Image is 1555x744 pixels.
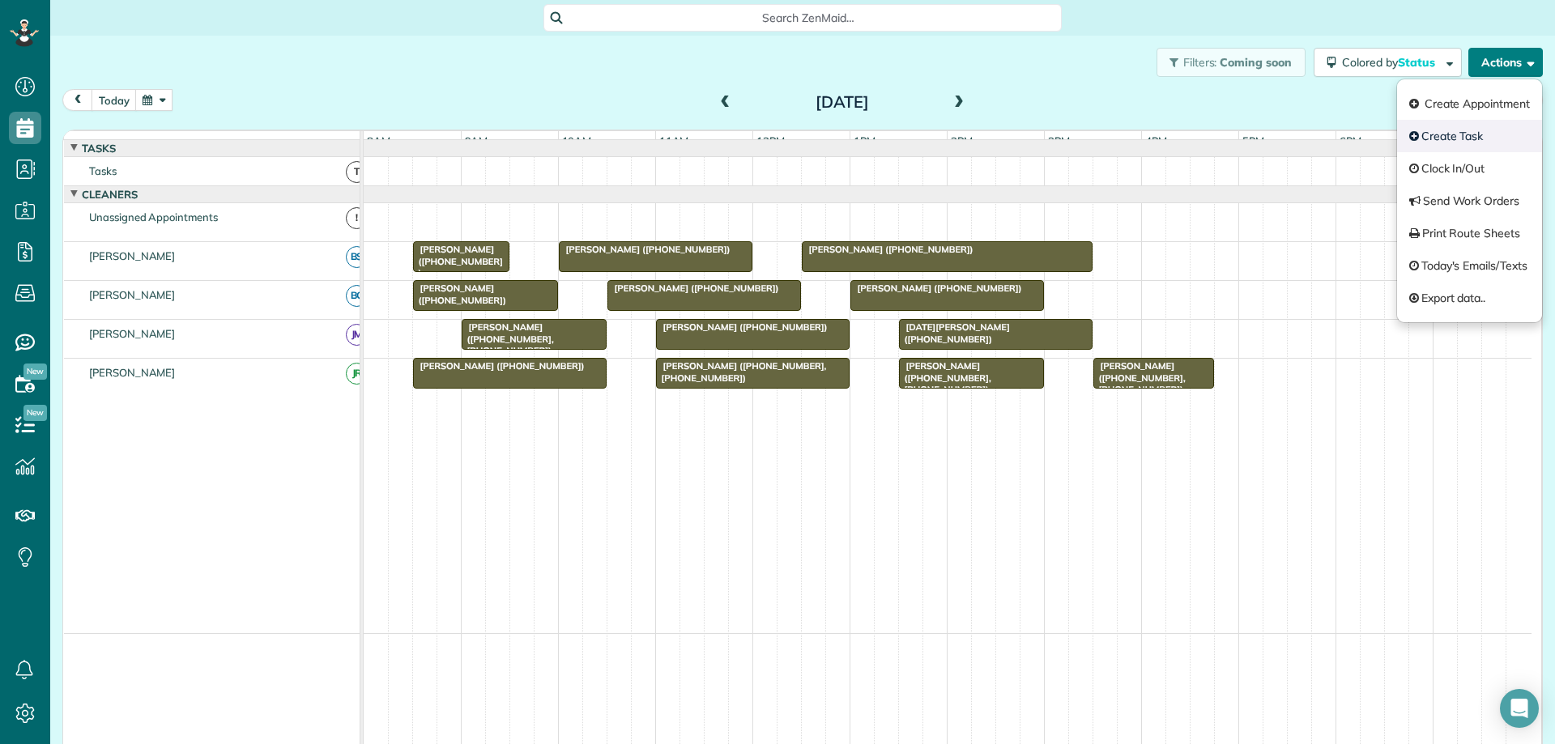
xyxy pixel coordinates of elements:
span: [PERSON_NAME] ([PHONE_NUMBER]) [412,244,503,278]
span: [PERSON_NAME] ([PHONE_NUMBER], [PHONE_NUMBER]) [898,360,991,395]
span: BS [346,246,368,268]
span: 3pm [1045,134,1073,147]
span: Cleaners [79,188,141,201]
span: [PERSON_NAME] [86,249,179,262]
span: 6pm [1336,134,1365,147]
span: [PERSON_NAME] ([PHONE_NUMBER], [PHONE_NUMBER]) [655,360,827,383]
span: New [23,363,47,380]
span: [DATE][PERSON_NAME] ([PHONE_NUMBER]) [898,321,1010,344]
span: [PERSON_NAME] ([PHONE_NUMBER]) [412,283,507,305]
span: [PERSON_NAME] [86,366,179,379]
a: Send Work Orders [1397,185,1542,217]
span: JM [346,324,368,346]
span: Tasks [86,164,120,177]
span: Tasks [79,142,119,155]
span: JR [346,363,368,385]
span: Unassigned Appointments [86,210,221,223]
span: [PERSON_NAME] ([PHONE_NUMBER]) [607,283,780,294]
span: [PERSON_NAME] ([PHONE_NUMBER]) [558,244,731,255]
span: [PERSON_NAME] ([PHONE_NUMBER]) [412,360,586,372]
a: Export data.. [1397,282,1542,314]
span: 10am [559,134,595,147]
span: [PERSON_NAME] ([PHONE_NUMBER], [PHONE_NUMBER]) [461,321,554,356]
a: Clock In/Out [1397,152,1542,185]
span: [PERSON_NAME] ([PHONE_NUMBER], [PHONE_NUMBER]) [1093,360,1186,395]
span: Colored by [1342,55,1441,70]
span: New [23,405,47,421]
span: [PERSON_NAME] ([PHONE_NUMBER]) [655,321,829,333]
a: Today's Emails/Texts [1397,249,1542,282]
span: Filters: [1183,55,1217,70]
span: 2pm [948,134,976,147]
span: 8am [364,134,394,147]
span: [PERSON_NAME] [86,288,179,301]
span: [PERSON_NAME] ([PHONE_NUMBER]) [801,244,974,255]
span: 4pm [1142,134,1170,147]
a: Create Task [1397,120,1542,152]
a: Create Appointment [1397,87,1542,120]
button: today [92,89,137,111]
span: [PERSON_NAME] [86,327,179,340]
button: Colored byStatus [1314,48,1462,77]
span: Coming soon [1220,55,1293,70]
a: Print Route Sheets [1397,217,1542,249]
span: 1pm [850,134,879,147]
h2: [DATE] [741,93,944,111]
span: 5pm [1239,134,1267,147]
span: T [346,161,368,183]
button: prev [62,89,93,111]
span: BC [346,285,368,307]
span: Status [1398,55,1438,70]
span: 11am [656,134,692,147]
span: [PERSON_NAME] ([PHONE_NUMBER]) [850,283,1023,294]
span: 9am [462,134,492,147]
span: 12pm [753,134,788,147]
button: Actions [1468,48,1543,77]
div: Open Intercom Messenger [1500,689,1539,728]
span: ! [346,207,368,229]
